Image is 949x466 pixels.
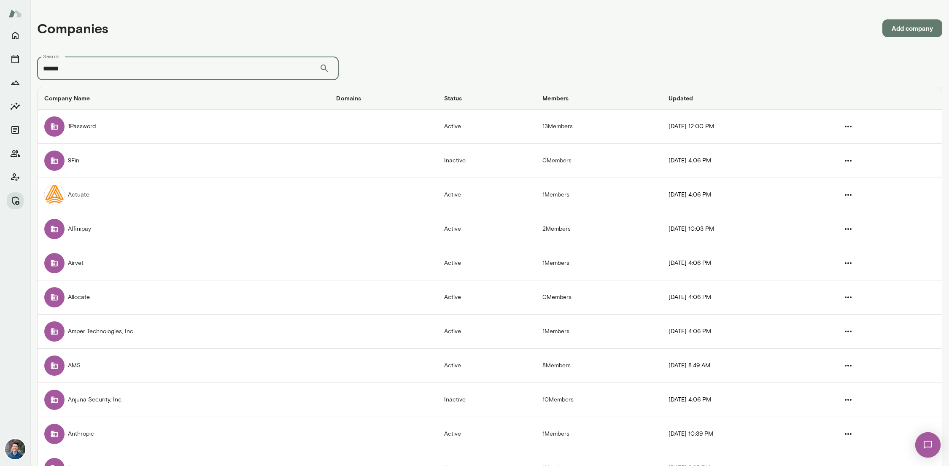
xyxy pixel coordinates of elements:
[38,110,329,144] td: 1Password
[336,94,430,102] h6: Domains
[662,280,828,315] td: [DATE] 4:06 PM
[8,5,22,22] img: Mento
[536,417,661,451] td: 1 Members
[437,383,536,417] td: Inactive
[662,110,828,144] td: [DATE] 12:00 PM
[542,94,655,102] h6: Members
[38,246,329,280] td: Airvet
[437,110,536,144] td: Active
[536,178,661,212] td: 1 Members
[7,74,24,91] button: Growth Plan
[7,51,24,67] button: Sessions
[44,94,323,102] h6: Company Name
[669,94,821,102] h6: Updated
[38,417,329,451] td: Anthropic
[38,315,329,349] td: Amper Technologies, Inc.
[7,192,24,209] button: Manage
[38,178,329,212] td: Actuate
[43,53,62,60] label: Search...
[662,383,828,417] td: [DATE] 4:06 PM
[7,27,24,44] button: Home
[37,20,108,36] h4: Companies
[7,145,24,162] button: Members
[437,349,536,383] td: Active
[662,212,828,246] td: [DATE] 10:03 PM
[536,246,661,280] td: 1 Members
[5,439,25,459] img: Alex Yu
[7,169,24,186] button: Client app
[38,280,329,315] td: Allocate
[38,349,329,383] td: AMS
[437,417,536,451] td: Active
[437,144,536,178] td: Inactive
[38,212,329,246] td: Affinipay
[536,212,661,246] td: 2 Members
[444,94,529,102] h6: Status
[662,246,828,280] td: [DATE] 4:06 PM
[536,349,661,383] td: 8 Members
[536,315,661,349] td: 1 Members
[536,144,661,178] td: 0 Members
[437,280,536,315] td: Active
[662,178,828,212] td: [DATE] 4:06 PM
[437,178,536,212] td: Active
[882,19,942,37] button: Add company
[7,121,24,138] button: Documents
[437,315,536,349] td: Active
[536,110,661,144] td: 13 Members
[662,349,828,383] td: [DATE] 8:49 AM
[437,212,536,246] td: Active
[38,144,329,178] td: 9Fin
[662,417,828,451] td: [DATE] 10:39 PM
[437,246,536,280] td: Active
[662,144,828,178] td: [DATE] 4:06 PM
[536,383,661,417] td: 10 Members
[662,315,828,349] td: [DATE] 4:06 PM
[536,280,661,315] td: 0 Members
[38,383,329,417] td: Anjuna Security, Inc.
[7,98,24,115] button: Insights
